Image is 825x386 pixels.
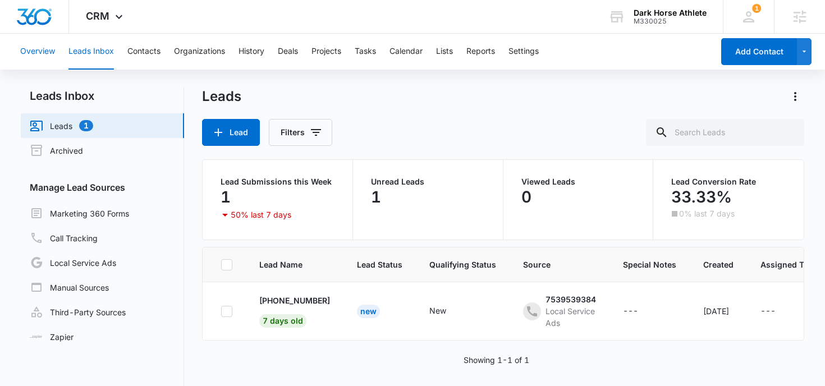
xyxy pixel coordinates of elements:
div: Keywords by Traffic [124,66,189,73]
p: 0 [521,188,531,206]
div: New [357,305,380,318]
button: Deals [278,34,298,70]
p: 1 [221,188,231,206]
div: --- [760,305,776,318]
a: New [357,306,380,316]
h3: Manage Lead Sources [21,181,184,194]
button: Organizations [174,34,225,70]
button: Calendar [389,34,423,70]
a: [PHONE_NUMBER]7 days old [259,295,330,325]
a: Manual Sources [30,281,109,294]
h1: Leads [202,88,241,105]
div: - - Select to Edit Field [623,305,658,318]
div: [DATE] [703,305,734,317]
img: website_grey.svg [18,29,27,38]
div: Domain Overview [43,66,100,73]
div: New [429,305,446,316]
button: Actions [786,88,804,105]
p: 50% last 7 days [231,211,291,219]
div: - - Select to Edit Field [429,305,466,318]
span: 1 [752,4,761,13]
div: --- [623,305,638,318]
p: [PHONE_NUMBER] [259,295,330,306]
button: Settings [508,34,539,70]
button: Lead [202,119,260,146]
div: Local Service Ads [546,305,596,329]
h2: Leads Inbox [21,88,184,104]
span: Source [523,259,596,270]
a: Call Tracking [30,231,98,245]
span: Qualifying Status [429,259,496,270]
img: tab_keywords_by_traffic_grey.svg [112,65,121,74]
div: Domain: [DOMAIN_NAME] [29,29,123,38]
span: 7 days old [259,314,306,328]
span: Assigned To [760,259,809,270]
input: Search Leads [646,119,804,146]
button: Add Contact [721,38,797,65]
p: Unread Leads [371,178,485,186]
div: 7539539384 [546,293,596,305]
div: notifications count [752,4,761,13]
div: account id [634,17,707,25]
p: Viewed Leads [521,178,635,186]
div: account name [634,8,707,17]
button: Projects [311,34,341,70]
span: Created [703,259,734,270]
a: Marketing 360 Forms [30,206,129,220]
button: Lists [436,34,453,70]
p: Showing 1-1 of 1 [464,354,529,366]
button: History [239,34,264,70]
div: v 4.0.25 [31,18,55,27]
p: 0% last 7 days [679,210,735,218]
p: 1 [371,188,381,206]
button: Filters [269,119,332,146]
button: Contacts [127,34,161,70]
span: Lead Name [259,259,330,270]
a: Leads1 [30,119,93,132]
img: logo_orange.svg [18,18,27,27]
img: tab_domain_overview_orange.svg [30,65,39,74]
p: Lead Conversion Rate [671,178,786,186]
a: Archived [30,144,83,157]
span: CRM [86,10,109,22]
p: Lead Submissions this Week [221,178,334,186]
button: Overview [20,34,55,70]
button: Leads Inbox [68,34,114,70]
button: Reports [466,34,495,70]
a: Zapier [30,331,74,343]
button: Tasks [355,34,376,70]
a: Local Service Ads [30,256,116,269]
div: - - Select to Edit Field [760,305,796,318]
span: Lead Status [357,259,402,270]
a: Third-Party Sources [30,305,126,319]
p: 33.33% [671,188,732,206]
span: Special Notes [623,259,676,270]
